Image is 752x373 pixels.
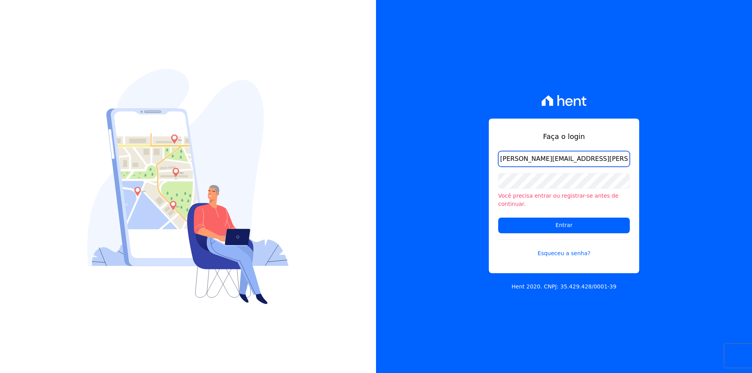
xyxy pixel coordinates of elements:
[498,131,630,142] h1: Faça o login
[498,218,630,233] input: Entrar
[87,69,289,304] img: Login
[498,151,630,167] input: Email
[512,283,616,291] p: Hent 2020. CNPJ: 35.429.428/0001-39
[498,240,630,258] a: Esqueceu a senha?
[498,192,630,208] li: Você precisa entrar ou registrar-se antes de continuar.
